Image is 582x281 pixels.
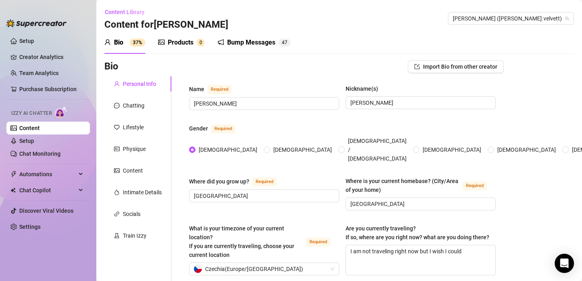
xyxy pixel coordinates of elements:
[104,6,151,18] button: Content Library
[189,124,244,133] label: Gender
[10,171,17,177] span: thunderbolt
[419,145,484,154] span: [DEMOGRAPHIC_DATA]
[285,40,287,45] span: 7
[123,210,140,218] div: Socials
[346,177,496,194] label: Where is your current homebase? (City/Area of your home)
[114,38,123,47] div: Bio
[10,187,16,193] img: Chat Copilot
[195,145,260,154] span: [DEMOGRAPHIC_DATA]
[194,99,333,108] input: Name
[189,85,204,94] div: Name
[346,177,460,194] div: Where is your current homebase? (City/Area of your home)
[123,123,144,132] div: Lifestyle
[423,63,497,70] span: Import Bio from other creator
[19,224,41,230] a: Settings
[158,39,165,45] span: picture
[555,254,574,273] div: Open Intercom Messenger
[197,39,205,47] sup: 0
[114,189,120,195] span: fire
[279,39,291,47] sup: 47
[208,85,232,94] span: Required
[194,191,333,200] input: Where did you grow up?
[205,263,303,275] span: Czechia ( Europe/[GEOGRAPHIC_DATA] )
[123,79,156,88] div: Personal Info
[408,60,504,73] button: Import Bio from other creator
[19,184,76,197] span: Chat Copilot
[55,106,67,118] img: AI Chatter
[114,124,120,130] span: heart
[19,125,40,131] a: Content
[346,84,378,93] div: Nickname(s)
[227,38,275,47] div: Bump Messages
[346,225,489,240] span: Are you currently traveling? If so, where are you right now? what are you doing there?
[270,145,335,154] span: [DEMOGRAPHIC_DATA]
[105,9,144,15] span: Content Library
[414,64,420,69] span: import
[19,138,34,144] a: Setup
[252,177,277,186] span: Required
[19,38,34,44] a: Setup
[104,18,228,31] h3: Content for [PERSON_NAME]
[211,124,235,133] span: Required
[345,136,410,163] span: [DEMOGRAPHIC_DATA] / [DEMOGRAPHIC_DATA]
[104,60,118,73] h3: Bio
[189,84,240,94] label: Name
[6,19,67,27] img: logo-BBDzfeDw.svg
[306,238,330,246] span: Required
[350,200,489,208] input: Where is your current homebase? (City/Area of your home)
[194,265,202,273] img: cz
[123,166,143,175] div: Content
[104,39,111,45] span: user
[346,245,495,275] textarea: I am not traveling right now but I wish I could
[453,12,569,24] span: Andy (andy.velvett)
[218,39,224,45] span: notification
[463,181,487,190] span: Required
[19,168,76,181] span: Automations
[19,83,83,96] a: Purchase Subscription
[168,38,193,47] div: Products
[189,177,249,186] div: Where did you grow up?
[19,151,61,157] a: Chat Monitoring
[346,84,384,93] label: Nickname(s)
[123,145,146,153] div: Physique
[189,124,208,133] div: Gender
[19,51,83,63] a: Creator Analytics
[130,39,145,47] sup: 37%
[11,110,52,117] span: Izzy AI Chatter
[114,103,120,108] span: message
[19,70,59,76] a: Team Analytics
[114,211,120,217] span: link
[114,168,120,173] span: picture
[494,145,559,154] span: [DEMOGRAPHIC_DATA]
[123,231,147,240] div: Train Izzy
[189,225,294,258] span: What is your timezone of your current location? If you are currently traveling, choose your curre...
[189,177,285,186] label: Where did you grow up?
[114,81,120,87] span: user
[282,40,285,45] span: 4
[123,101,144,110] div: Chatting
[114,146,120,152] span: idcard
[114,233,120,238] span: experiment
[19,208,73,214] a: Discover Viral Videos
[123,188,162,197] div: Intimate Details
[565,16,570,21] span: team
[350,98,489,107] input: Nickname(s)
